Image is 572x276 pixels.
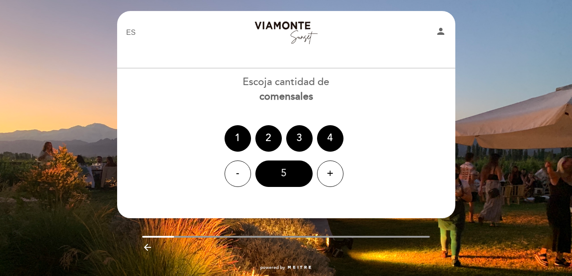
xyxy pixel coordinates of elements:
div: - [225,160,251,187]
i: person [435,26,446,37]
img: MEITRE [287,265,312,270]
b: comensales [259,90,313,103]
div: 5 [255,160,313,187]
i: arrow_backward [142,242,153,253]
div: 2 [255,125,282,152]
div: 4 [317,125,343,152]
div: 3 [286,125,313,152]
a: Bodega [PERSON_NAME] Sunset [231,21,341,45]
button: person [435,26,446,40]
a: powered by [260,265,312,271]
div: Escoja cantidad de [117,75,456,104]
span: powered by [260,265,285,271]
div: + [317,160,343,187]
div: 1 [225,125,251,152]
